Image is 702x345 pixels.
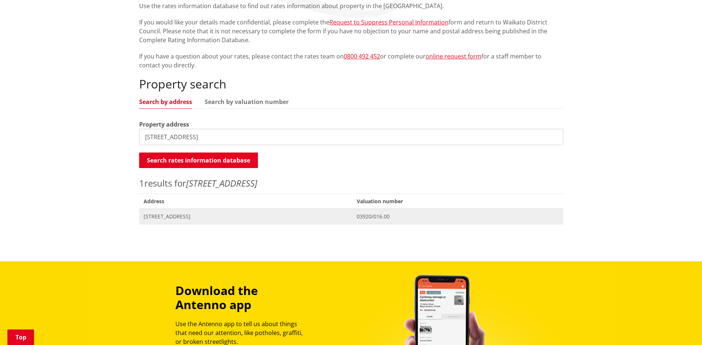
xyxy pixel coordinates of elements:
[139,120,189,129] label: Property address
[352,194,563,209] span: Valuation number
[139,153,258,168] button: Search rates information database
[139,177,563,190] p: results for
[186,177,257,189] em: [STREET_ADDRESS]
[139,177,144,189] span: 1
[139,1,563,10] p: Use the rates information database to find out rates information about property in the [GEOGRAPHI...
[139,129,563,145] input: e.g. Duke Street NGARUAWAHIA
[139,18,563,44] p: If you would like your details made confidential, please complete the form and return to Waikato ...
[357,213,558,220] span: 03920/016.00
[139,52,563,70] p: If you have a question about your rates, please contact the rates team on or complete our for a s...
[144,213,348,220] span: [STREET_ADDRESS]
[344,52,380,60] a: 0800 492 452
[426,52,481,60] a: online request form
[139,209,563,224] a: [STREET_ADDRESS] 03920/016.00
[139,77,563,91] h2: Property search
[329,18,449,26] a: Request to Suppress Personal Information
[668,314,695,341] iframe: Messenger Launcher
[139,194,353,209] span: Address
[205,99,289,105] a: Search by valuation number
[7,329,34,345] a: Top
[175,284,309,312] h3: Download the Antenno app
[139,99,192,105] a: Search by address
